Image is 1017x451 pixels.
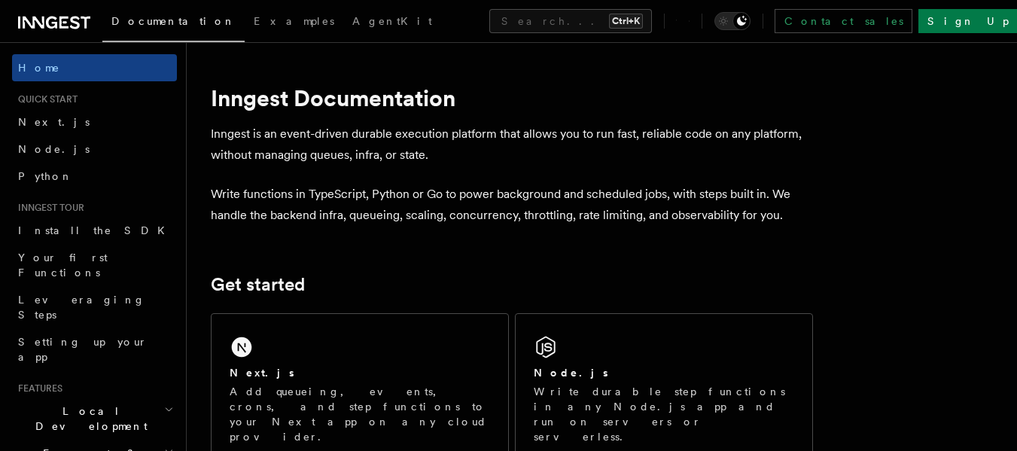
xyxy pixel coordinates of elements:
span: Documentation [111,15,236,27]
span: Install the SDK [18,224,174,236]
a: Next.js [12,108,177,136]
a: Node.js [12,136,177,163]
a: Get started [211,274,305,295]
p: Add queueing, events, crons, and step functions to your Next app on any cloud provider. [230,384,490,444]
a: Documentation [102,5,245,42]
span: Features [12,382,62,395]
span: Local Development [12,404,164,434]
span: Examples [254,15,334,27]
span: Next.js [18,116,90,128]
span: Home [18,60,60,75]
span: Quick start [12,93,78,105]
h1: Inngest Documentation [211,84,813,111]
span: Inngest tour [12,202,84,214]
a: Install the SDK [12,217,177,244]
a: Examples [245,5,343,41]
a: Python [12,163,177,190]
span: Python [18,170,73,182]
a: AgentKit [343,5,441,41]
kbd: Ctrl+K [609,14,643,29]
a: Contact sales [775,9,912,33]
span: Your first Functions [18,251,108,279]
p: Inngest is an event-driven durable execution platform that allows you to run fast, reliable code ... [211,123,813,166]
h2: Next.js [230,365,294,380]
a: Leveraging Steps [12,286,177,328]
p: Write functions in TypeScript, Python or Go to power background and scheduled jobs, with steps bu... [211,184,813,226]
button: Search...Ctrl+K [489,9,652,33]
span: Node.js [18,143,90,155]
p: Write durable step functions in any Node.js app and run on servers or serverless. [534,384,794,444]
button: Local Development [12,398,177,440]
h2: Node.js [534,365,608,380]
a: Setting up your app [12,328,177,370]
span: AgentKit [352,15,432,27]
span: Setting up your app [18,336,148,363]
a: Your first Functions [12,244,177,286]
span: Leveraging Steps [18,294,145,321]
a: Home [12,54,177,81]
button: Toggle dark mode [714,12,751,30]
